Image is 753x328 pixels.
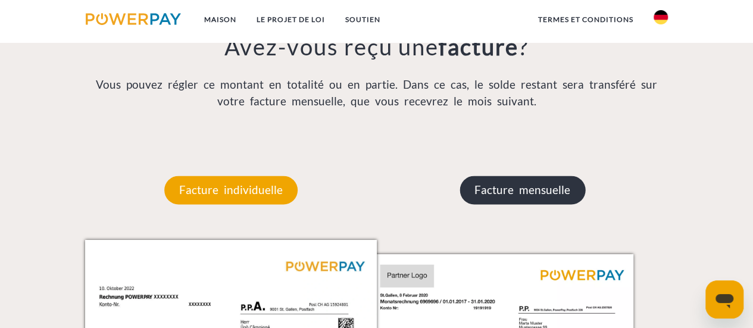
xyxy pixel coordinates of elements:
[538,15,633,24] font: termes et conditions
[335,9,390,30] a: SOUTIEN
[256,15,324,24] font: LE PROJET DE LOI
[518,33,529,60] font: ?
[654,10,668,24] img: de
[246,9,335,30] a: LE PROJET DE LOI
[179,183,283,196] font: Facture individuelle
[439,33,518,60] font: facture
[528,9,643,30] a: termes et conditions
[705,280,743,318] iframe: Bouton de lancement de la fenêtre de messagerie
[204,15,236,24] font: Maison
[96,77,657,108] font: Vous pouvez régler ce montant en totalité ou en partie. Dans ce cas, le solde restant sera transf...
[86,13,182,25] img: logo-powerpay.svg
[193,9,246,30] a: Maison
[474,183,570,196] font: Facture mensuelle
[345,15,380,24] font: SOUTIEN
[224,33,439,60] font: Avez-vous reçu une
